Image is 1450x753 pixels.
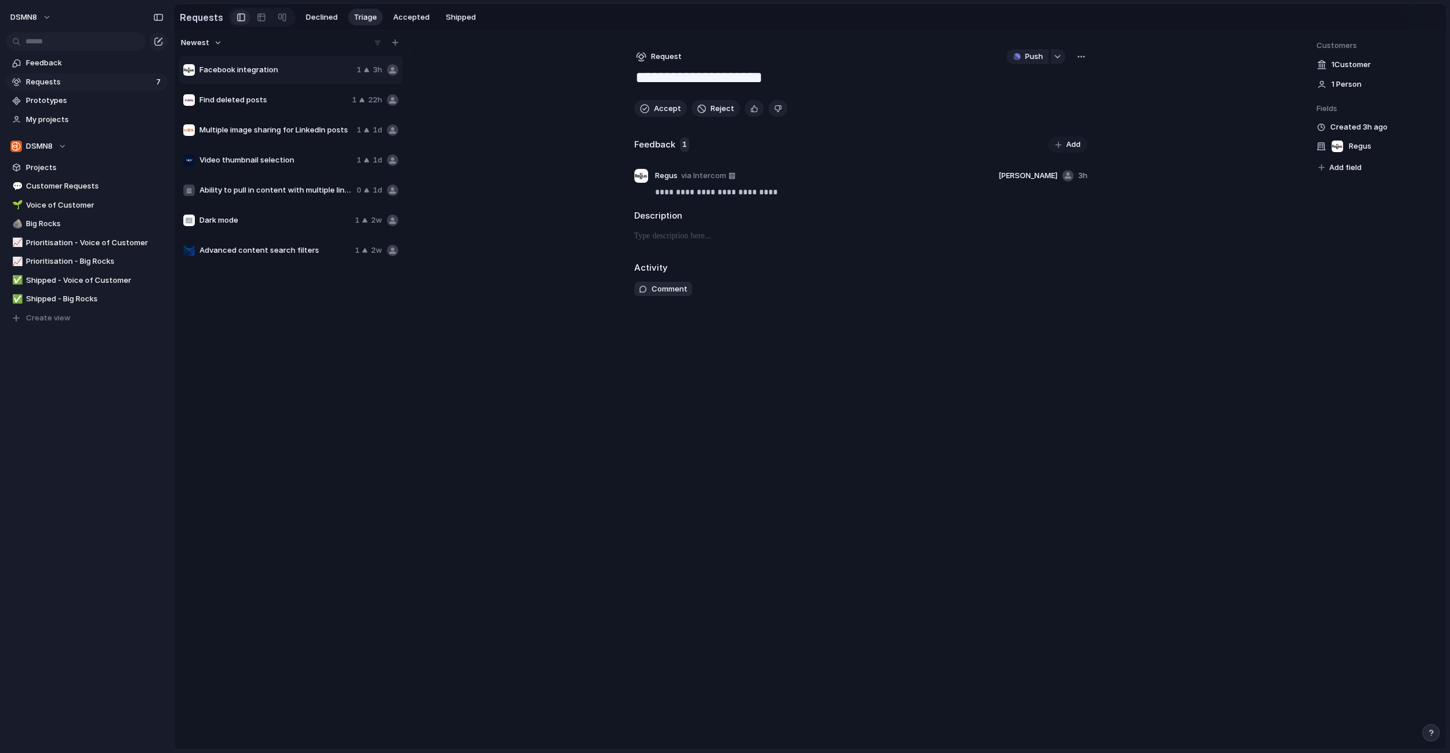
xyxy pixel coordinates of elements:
span: Feedback [26,57,164,69]
span: 7 [156,76,163,88]
span: Multiple image sharing for LinkedIn posts [199,124,352,136]
button: 📈 [10,256,22,267]
span: Customers [1316,40,1437,51]
button: Declined [300,9,343,26]
span: Triage [354,12,377,23]
a: Requests7 [6,73,168,91]
span: Push [1025,51,1043,62]
span: Reject [711,103,734,115]
a: ✅Shipped - Voice of Customer [6,272,168,289]
span: Video thumbnail selection [199,154,352,166]
div: 📈 [12,236,20,249]
span: 1 [355,245,360,256]
span: Add [1066,139,1081,150]
button: Add field [1316,160,1363,175]
span: Prioritisation - Voice of Customer [26,237,164,249]
span: 1 [355,215,360,226]
span: Ability to pull in content with multiple links on LinkedIn [199,184,352,196]
button: DSMN8 [6,138,168,155]
a: Projects [6,159,168,176]
span: Comment [652,283,687,295]
span: Created 3h ago [1330,121,1388,133]
a: 📈Prioritisation - Big Rocks [6,253,168,270]
a: via Intercom [679,169,738,183]
a: 💬Customer Requests [6,178,168,195]
button: Accept [634,100,687,117]
a: ✅Shipped - Big Rocks [6,290,168,308]
span: Declined [306,12,338,23]
span: Voice of Customer [26,200,164,211]
span: Accepted [393,12,430,23]
div: 💬 [12,180,20,193]
span: 2w [371,245,382,256]
button: Accepted [387,9,435,26]
span: Find deleted posts [199,94,347,106]
span: Customer Requests [26,180,164,192]
div: 🪨 [12,217,20,231]
span: Add field [1329,162,1362,174]
button: 📈 [10,237,22,249]
span: 3h [373,64,382,76]
span: Request [651,51,682,62]
span: Projects [26,162,164,174]
span: My projects [26,114,164,125]
h2: Activity [634,261,668,275]
div: ✅ [12,293,20,306]
span: via Intercom [681,170,726,182]
span: Big Rocks [26,218,164,230]
span: 1d [373,154,382,166]
span: Regus [1349,141,1371,152]
button: Newest [179,35,224,50]
button: Reject [691,100,740,117]
span: Create view [26,312,71,324]
a: 🪨Big Rocks [6,215,168,232]
button: DSMN8 [5,8,57,27]
span: 1 Person [1331,79,1362,90]
span: Shipped - Voice of Customer [26,275,164,286]
span: Fields [1316,103,1437,115]
span: 1 [352,94,357,106]
button: 🪨 [10,218,22,230]
span: 2w [371,215,382,226]
span: Shipped - Big Rocks [26,293,164,305]
span: Prioritisation - Big Rocks [26,256,164,267]
span: 22h [368,94,382,106]
span: Prototypes [26,95,164,106]
div: 📈 [12,255,20,268]
button: 🌱 [10,200,22,211]
span: 1 [357,124,361,136]
span: DSMN8 [10,12,37,23]
span: [PERSON_NAME] [998,170,1057,182]
button: ✅ [10,275,22,286]
span: Regus [655,170,678,182]
div: ✅ [12,274,20,287]
button: Create view [6,309,168,327]
span: 0 [357,184,361,196]
span: 1 [357,64,361,76]
button: 💬 [10,180,22,192]
h2: Feedback [634,138,675,152]
a: 🌱Voice of Customer [6,197,168,214]
span: Advanced content search filters [199,245,350,256]
button: Comment [634,282,692,297]
span: 1d [373,184,382,196]
button: Add [1048,136,1087,153]
span: Shipped [446,12,476,23]
span: 3h [1078,170,1087,182]
a: Feedback [6,54,168,72]
h2: Requests [180,10,223,24]
a: Prototypes [6,92,168,109]
a: My projects [6,111,168,128]
span: 1 Customer [1331,59,1371,71]
button: Triage [348,9,383,26]
h2: Description [634,209,1087,223]
a: 📈Prioritisation - Voice of Customer [6,234,168,252]
button: Shipped [440,9,482,26]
